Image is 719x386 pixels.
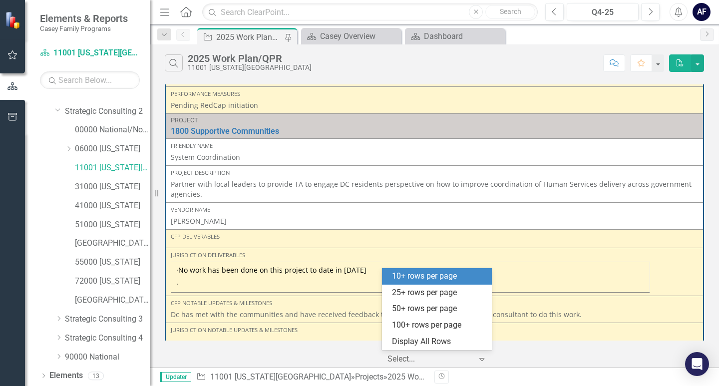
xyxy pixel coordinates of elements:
[171,117,698,124] div: Project
[171,169,698,177] div: Project Description
[75,295,150,306] a: [GEOGRAPHIC_DATA]
[171,326,698,334] div: Jurisdiction Notable Updates & Milestones
[570,6,635,18] div: Q4-25
[65,314,150,325] a: Strategic Consulting 3
[392,271,486,282] div: 10+ rows per page
[165,203,704,230] td: Double-Click to Edit
[75,200,150,212] a: 41000 [US_STATE]
[171,310,698,320] p: Dc has met with the communities and have received feedback that they do not need an outside consu...
[165,114,704,139] td: Double-Click to Edit Right Click for Context Menu
[65,333,150,344] a: Strategic Consulting 4
[567,3,639,21] button: Q4-25
[171,216,227,226] span: [PERSON_NAME]
[75,181,150,193] a: 31000 [US_STATE]
[165,248,704,296] td: Double-Click to Edit
[171,100,698,110] p: Pending RedCap initiation
[500,7,521,15] span: Search
[210,372,351,382] a: 11001 [US_STATE][GEOGRAPHIC_DATA]
[40,24,128,32] small: Casey Family Programs
[75,219,150,231] a: 51000 [US_STATE]
[5,11,22,29] img: ClearPoint Strategy
[40,47,140,59] a: 11001 [US_STATE][GEOGRAPHIC_DATA]
[171,90,698,98] div: Performance Measures
[40,12,128,24] span: Elements & Reports
[424,30,502,42] div: Dashboard
[392,336,486,348] div: Display All Rows
[65,352,150,363] a: 90000 National
[171,251,698,259] div: Jurisdiction Deliverables
[304,30,398,42] a: Casey Overview
[171,127,698,136] a: 1800 Supportive Communities
[75,143,150,155] a: 06000 [US_STATE]
[171,233,698,241] div: CFP Deliverables
[75,238,150,249] a: [GEOGRAPHIC_DATA][US_STATE]
[165,166,704,203] td: Double-Click to Edit
[171,152,240,162] span: System Coordination
[685,352,709,376] div: Open Intercom Messenger
[320,30,398,42] div: Casey Overview
[407,30,502,42] a: Dashboard
[165,139,704,166] td: Double-Click to Edit
[65,106,150,117] a: Strategic Consulting 2
[171,142,698,150] div: Friendly Name
[392,303,486,315] div: 50+ rows per page
[188,53,312,64] div: 2025 Work Plan/QPR
[75,162,150,174] a: 11001 [US_STATE][GEOGRAPHIC_DATA]
[392,287,486,299] div: 25+ rows per page
[88,372,104,380] div: 13
[216,31,282,43] div: 2025 Work Plan/QPR
[196,372,427,383] div: » »
[176,277,645,289] p: ·
[75,257,150,268] a: 55000 [US_STATE]
[160,372,191,382] span: Updater
[165,230,704,248] td: Double-Click to Edit
[355,372,383,382] a: Projects
[75,276,150,287] a: 72000 [US_STATE]
[176,265,645,277] p: ·No work has been done on this project to date in [DATE]
[165,87,704,114] td: Double-Click to Edit
[49,370,83,382] a: Elements
[40,71,140,89] input: Search Below...
[188,64,312,71] div: 11001 [US_STATE][GEOGRAPHIC_DATA]
[171,299,698,307] div: CFP Notable Updates & Milestones
[202,3,538,21] input: Search ClearPoint...
[165,296,704,323] td: Double-Click to Edit
[693,3,711,21] button: AF
[171,206,698,214] div: Vendor Name
[165,323,704,342] td: Double-Click to Edit
[392,320,486,331] div: 100+ rows per page
[485,5,535,19] button: Search
[387,372,462,382] div: 2025 Work Plan/QPR
[171,179,698,199] p: Partner with local leaders to provide TA to engage DC residents perspective on how to improve coo...
[75,124,150,136] a: 00000 National/No Jurisdiction (SC2)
